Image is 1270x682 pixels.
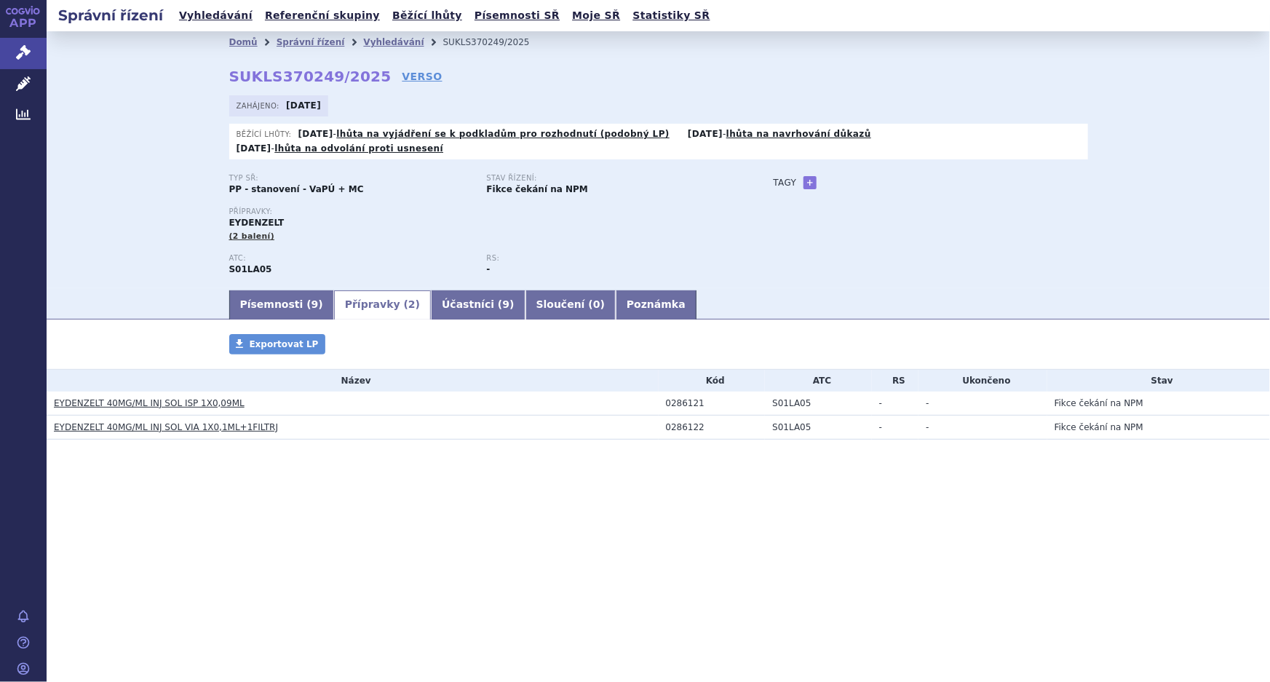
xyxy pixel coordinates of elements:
[237,143,271,154] strong: [DATE]
[487,174,730,183] p: Stav řízení:
[229,207,745,216] p: Přípravky:
[229,264,272,274] strong: AFLIBERCEPT
[872,370,919,392] th: RS
[502,298,509,310] span: 9
[568,6,624,25] a: Moje SŘ
[229,37,258,47] a: Domů
[388,6,467,25] a: Běžící lhůty
[659,370,766,392] th: Kód
[298,129,333,139] strong: [DATE]
[774,174,797,191] h3: Tagy
[47,5,175,25] h2: Správní řízení
[926,422,929,432] span: -
[229,184,364,194] strong: PP - stanovení - VaPÚ + MC
[688,128,871,140] p: -
[487,184,588,194] strong: Fikce čekání na NPM
[593,298,600,310] span: 0
[1047,370,1270,392] th: Stav
[286,100,321,111] strong: [DATE]
[1047,392,1270,416] td: Fikce čekání na NPM
[277,37,345,47] a: Správní řízení
[918,370,1047,392] th: Ukončeno
[47,370,659,392] th: Název
[311,298,319,310] span: 9
[1047,415,1270,439] td: Fikce čekání na NPM
[298,128,670,140] p: -
[250,339,319,349] span: Exportovat LP
[487,264,491,274] strong: -
[237,143,444,154] p: -
[237,100,282,111] span: Zahájeno:
[487,254,730,263] p: RS:
[765,370,872,392] th: ATC
[229,334,326,354] a: Exportovat LP
[616,290,696,320] a: Poznámka
[237,128,295,140] span: Běžící lhůty:
[175,6,257,25] a: Vyhledávání
[666,398,766,408] div: 0286121
[274,143,443,154] a: lhůta na odvolání proti usnesení
[408,298,416,310] span: 2
[334,290,431,320] a: Přípravky (2)
[431,290,525,320] a: Účastníci (9)
[666,422,766,432] div: 0286122
[229,231,275,241] span: (2 balení)
[54,398,245,408] a: EYDENZELT 40MG/ML INJ SOL ISP 1X0,09ML
[525,290,616,320] a: Sloučení (0)
[229,68,392,85] strong: SUKLS370249/2025
[229,218,285,228] span: EYDENZELT
[688,129,723,139] strong: [DATE]
[402,69,442,84] a: VERSO
[54,422,278,432] a: EYDENZELT 40MG/ML INJ SOL VIA 1X0,1ML+1FILTRJ
[443,31,549,53] li: SUKLS370249/2025
[765,392,872,416] td: AFLIBERCEPT
[879,422,882,432] span: -
[261,6,384,25] a: Referenční skupiny
[229,290,334,320] a: Písemnosti (9)
[363,37,424,47] a: Vyhledávání
[803,176,817,189] a: +
[879,398,882,408] span: -
[765,415,872,439] td: AFLIBERCEPT
[229,254,472,263] p: ATC:
[470,6,564,25] a: Písemnosti SŘ
[336,129,670,139] a: lhůta na vyjádření se k podkladům pro rozhodnutí (podobný LP)
[726,129,871,139] a: lhůta na navrhování důkazů
[229,174,472,183] p: Typ SŘ:
[926,398,929,408] span: -
[628,6,714,25] a: Statistiky SŘ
